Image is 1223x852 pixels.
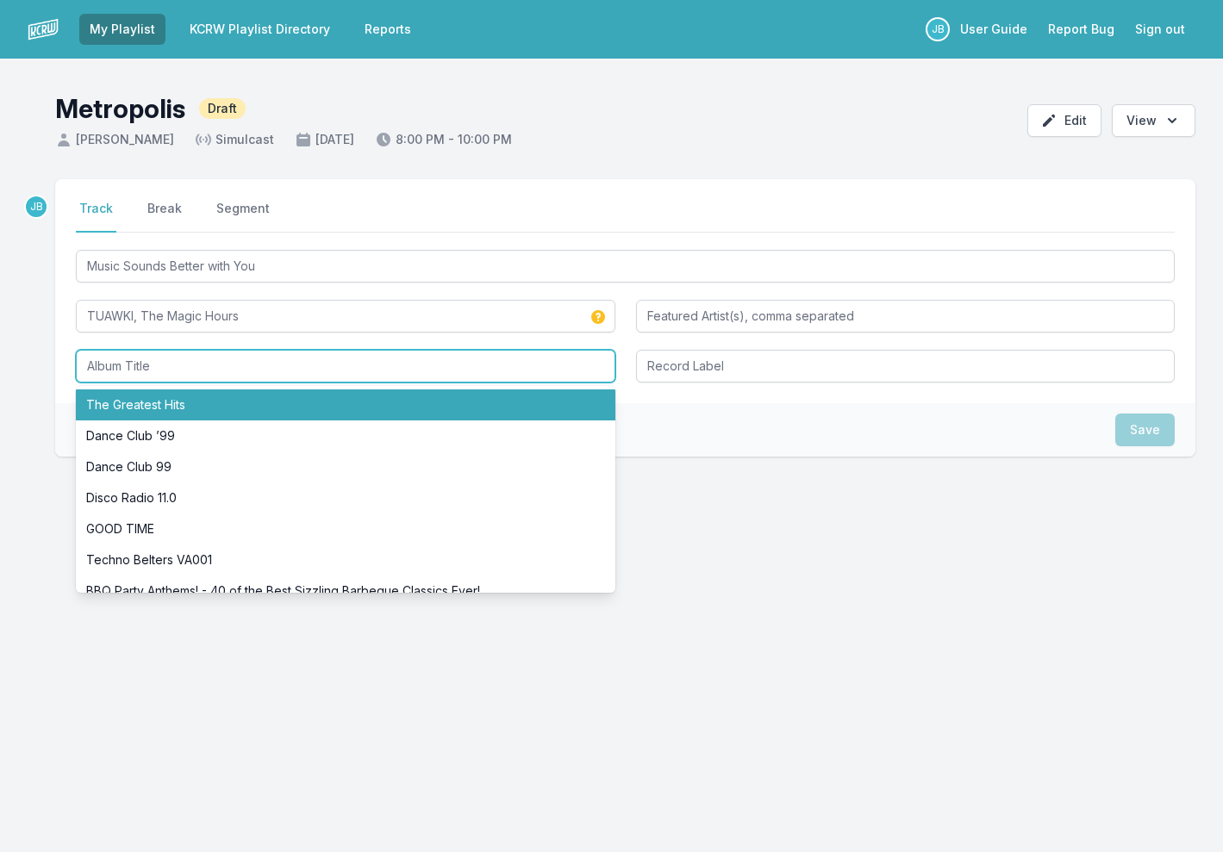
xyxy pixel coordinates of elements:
input: Track Title [76,250,1175,283]
a: User Guide [950,14,1038,45]
li: Disco Radio 11.0 [76,482,615,513]
li: Techno Belters VA001 [76,544,615,575]
span: [DATE] [295,131,354,148]
li: GOOD TIME [76,513,615,544]
button: Open options [1112,104,1195,137]
p: Jason Bentley [24,195,48,219]
li: Dance Club 99 [76,451,615,482]
button: Save [1115,414,1175,446]
span: 8:00 PM - 10:00 PM [375,131,512,148]
li: BBQ Party Anthems! - 40 of the Best Sizzling Barbeque Classics Ever! [76,575,615,606]
button: Break [144,200,185,233]
span: [PERSON_NAME] [55,131,174,148]
a: Reports [354,14,421,45]
img: logo-white-87cec1fa9cbef997252546196dc51331.png [28,14,59,45]
a: My Playlist [79,14,165,45]
input: Artist [76,300,615,333]
p: Jason Bentley [926,17,950,41]
span: Draft [199,98,246,119]
input: Featured Artist(s), comma separated [636,300,1176,333]
button: Sign out [1125,14,1195,45]
li: The Greatest Hits [76,389,615,420]
input: Record Label [636,350,1176,382]
button: Track [76,200,116,233]
input: Album Title [76,350,615,382]
a: Report Bug [1038,14,1125,45]
button: Segment [213,200,273,233]
li: Dance Club ’99 [76,420,615,451]
h1: Metropolis [55,93,185,124]
button: Edit [1027,104,1101,137]
span: Simulcast [195,131,274,148]
a: KCRW Playlist Directory [179,14,340,45]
